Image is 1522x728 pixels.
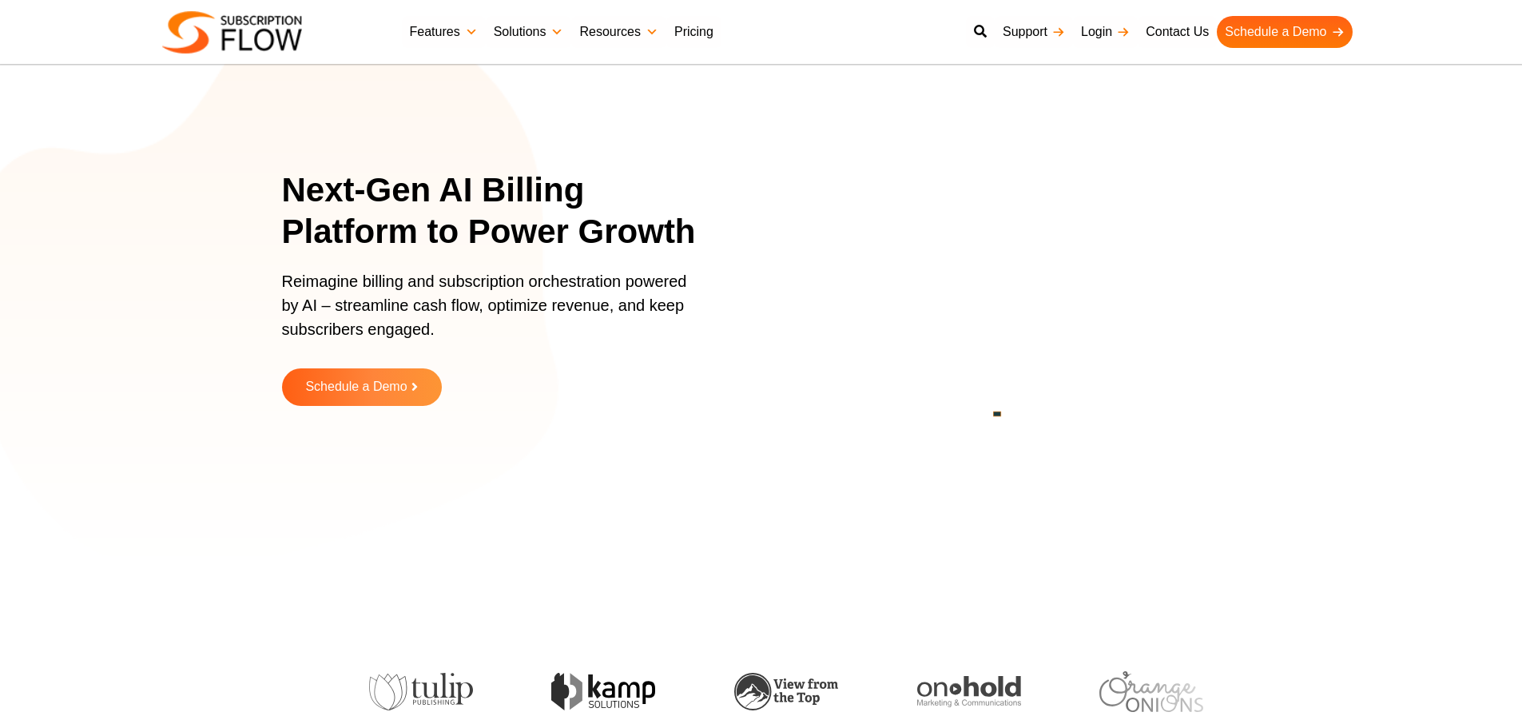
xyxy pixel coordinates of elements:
a: Login [1073,16,1138,48]
p: Reimagine billing and subscription orchestration powered by AI – streamline cash flow, optimize r... [282,269,697,357]
a: Schedule a Demo [282,368,442,406]
a: Resources [571,16,666,48]
a: Contact Us [1138,16,1217,48]
img: tulip-publishing [369,673,473,711]
img: orange-onions [1099,671,1203,712]
a: Pricing [666,16,721,48]
img: view-from-the-top [734,673,838,710]
h1: Next-Gen AI Billing Platform to Power Growth [282,169,717,253]
a: Solutions [486,16,572,48]
img: kamp-solution [551,673,655,710]
a: Schedule a Demo [1217,16,1352,48]
span: Schedule a Demo [305,380,407,394]
a: Support [995,16,1073,48]
a: Features [402,16,486,48]
img: Subscriptionflow [162,11,302,54]
img: onhold-marketing [917,676,1021,708]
